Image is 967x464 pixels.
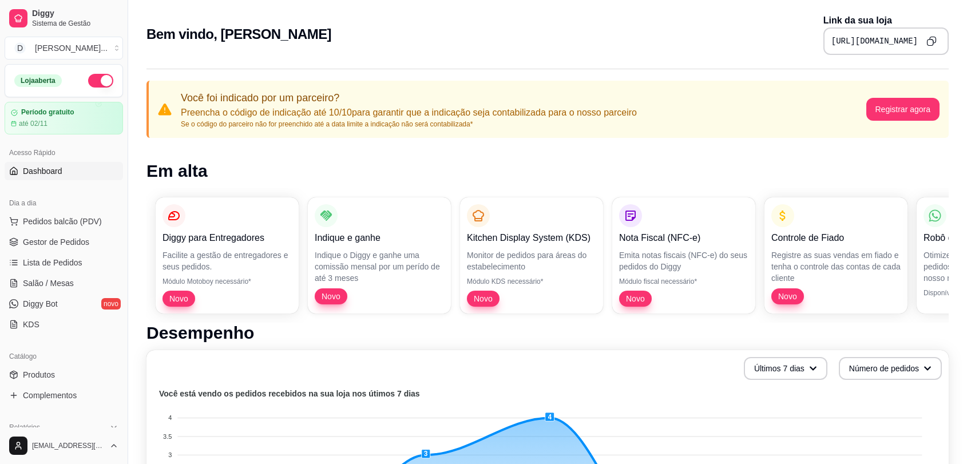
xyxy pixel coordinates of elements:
[619,249,748,272] p: Emita notas fiscais (NFC-e) do seus pedidos do Diggy
[5,315,123,334] a: KDS
[5,144,123,162] div: Acesso Rápido
[32,441,105,450] span: [EMAIL_ADDRESS][DOMAIN_NAME]
[23,165,62,177] span: Dashboard
[21,108,74,117] article: Período gratuito
[5,37,123,60] button: Select a team
[156,197,299,314] button: Diggy para EntregadoresFacilite a gestão de entregadores e seus pedidos.Módulo Motoboy necessário...
[619,277,748,286] p: Módulo fiscal necessário*
[5,212,123,231] button: Pedidos balcão (PDV)
[467,231,596,245] p: Kitchen Display System (KDS)
[467,277,596,286] p: Módulo KDS necessário*
[23,319,39,330] span: KDS
[181,120,637,129] p: Se o código do parceiro não for preenchido até a data limite a indicação não será contabilizada*
[35,42,108,54] div: [PERSON_NAME] ...
[181,90,637,106] p: Você foi indicado por um parceiro?
[5,5,123,32] a: DiggySistema de Gestão
[839,357,942,380] button: Número de pedidos
[159,389,420,398] text: Você está vendo os pedidos recebidos na sua loja nos útimos 7 dias
[23,257,82,268] span: Lista de Pedidos
[621,293,649,304] span: Novo
[467,249,596,272] p: Monitor de pedidos para áreas do estabelecimento
[165,293,193,304] span: Novo
[5,295,123,313] a: Diggy Botnovo
[922,32,941,50] button: Copy to clipboard
[315,249,444,284] p: Indique o Diggy e ganhe uma comissão mensal por um perído de até 3 meses
[88,74,113,88] button: Alterar Status
[315,231,444,245] p: Indique e ganhe
[168,414,172,421] tspan: 4
[163,231,292,245] p: Diggy para Entregadores
[23,369,55,380] span: Produtos
[823,14,949,27] p: Link da sua loja
[5,194,123,212] div: Dia a dia
[5,366,123,384] a: Produtos
[774,291,802,302] span: Novo
[5,233,123,251] a: Gestor de Pedidos
[23,216,102,227] span: Pedidos balcão (PDV)
[146,25,331,43] h2: Bem vindo, [PERSON_NAME]
[744,357,827,380] button: Últimos 7 dias
[181,106,637,120] p: Preencha o código de indicação até 10/10 para garantir que a indicação seja contabilizada para o ...
[146,161,949,181] h1: Em alta
[5,102,123,134] a: Período gratuitoaté 02/11
[771,231,901,245] p: Controle de Fiado
[308,197,451,314] button: Indique e ganheIndique o Diggy e ganhe uma comissão mensal por um perído de até 3 mesesNovo
[163,277,292,286] p: Módulo Motoboy necessário*
[14,74,62,87] div: Loja aberta
[5,386,123,404] a: Complementos
[612,197,755,314] button: Nota Fiscal (NFC-e)Emita notas fiscais (NFC-e) do seus pedidos do DiggyMódulo fiscal necessário*Novo
[469,293,497,304] span: Novo
[831,35,918,47] pre: [URL][DOMAIN_NAME]
[19,119,47,128] article: até 02/11
[866,98,940,121] button: Registrar agora
[32,19,118,28] span: Sistema de Gestão
[5,274,123,292] a: Salão / Mesas
[5,253,123,272] a: Lista de Pedidos
[163,433,172,440] tspan: 3.5
[23,236,89,248] span: Gestor de Pedidos
[163,249,292,272] p: Facilite a gestão de entregadores e seus pedidos.
[5,347,123,366] div: Catálogo
[317,291,345,302] span: Novo
[5,162,123,180] a: Dashboard
[23,390,77,401] span: Complementos
[168,451,172,458] tspan: 3
[14,42,26,54] span: D
[9,423,40,432] span: Relatórios
[619,231,748,245] p: Nota Fiscal (NFC-e)
[146,323,949,343] h1: Desempenho
[23,277,74,289] span: Salão / Mesas
[32,9,118,19] span: Diggy
[23,298,58,310] span: Diggy Bot
[771,249,901,284] p: Registre as suas vendas em fiado e tenha o controle das contas de cada cliente
[460,197,603,314] button: Kitchen Display System (KDS)Monitor de pedidos para áreas do estabelecimentoMódulo KDS necessário...
[5,432,123,459] button: [EMAIL_ADDRESS][DOMAIN_NAME]
[764,197,907,314] button: Controle de FiadoRegistre as suas vendas em fiado e tenha o controle das contas de cada clienteNovo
